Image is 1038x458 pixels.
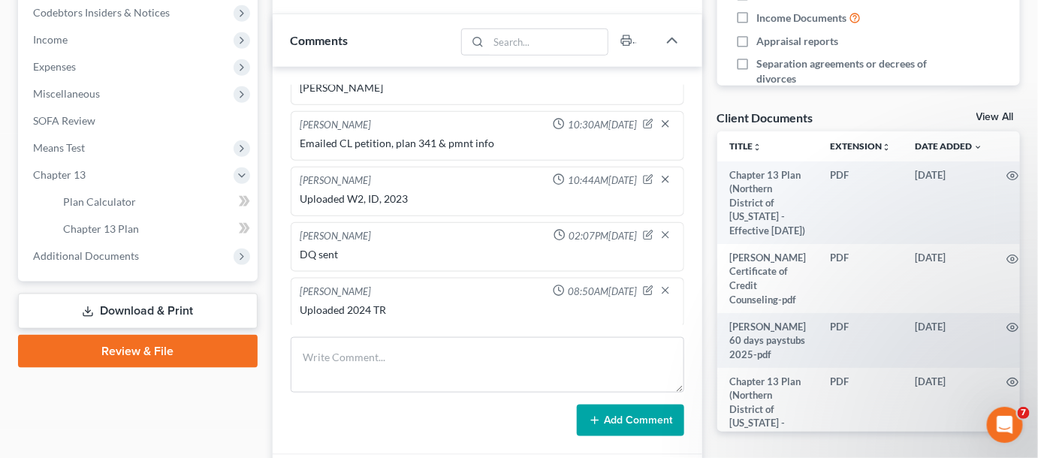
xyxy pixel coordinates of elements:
[21,107,258,134] a: SOFA Review
[18,294,258,329] a: Download & Print
[488,29,608,55] input: Search...
[753,143,762,152] i: unfold_more
[33,6,170,19] span: Codebtors Insiders & Notices
[1018,407,1030,419] span: 7
[300,118,372,133] div: [PERSON_NAME]
[756,56,931,86] span: Separation agreements or decrees of divorces
[291,33,349,47] span: Comments
[33,114,95,127] span: SOFA Review
[300,303,674,318] div: Uploaded 2024 TR
[33,141,85,154] span: Means Test
[33,87,100,100] span: Miscellaneous
[63,195,136,208] span: Plan Calculator
[569,229,637,243] span: 02:07PM[DATE]
[300,229,372,244] div: [PERSON_NAME]
[300,247,674,262] div: DQ sent
[717,110,813,125] div: Client Documents
[568,118,637,132] span: 10:30AM[DATE]
[717,161,818,244] td: Chapter 13 Plan (Northern District of [US_STATE] - Effective [DATE])
[976,112,1014,122] a: View All
[818,368,903,450] td: PDF
[300,173,372,188] div: [PERSON_NAME]
[818,313,903,368] td: PDF
[987,407,1023,443] iframe: Intercom live chat
[51,215,258,243] a: Chapter 13 Plan
[729,140,762,152] a: Titleunfold_more
[33,249,139,262] span: Additional Documents
[818,161,903,244] td: PDF
[717,244,818,313] td: [PERSON_NAME] Certificate of Credit Counseling-pdf
[300,80,674,95] div: [PERSON_NAME]
[300,285,372,300] div: [PERSON_NAME]
[300,136,674,151] div: Emailed CL petition, plan 341 & pmnt info
[756,34,838,49] span: Appraisal reports
[300,191,674,206] div: Uploaded W2, ID, 2023
[717,368,818,450] td: Chapter 13 Plan (Northern District of [US_STATE] - Effective [DATE])
[33,168,86,181] span: Chapter 13
[568,173,637,188] span: 10:44AM[DATE]
[577,405,684,436] button: Add Comment
[903,244,994,313] td: [DATE]
[882,143,891,152] i: unfold_more
[830,140,891,152] a: Extensionunfold_more
[33,60,76,73] span: Expenses
[717,313,818,368] td: [PERSON_NAME] 60 days paystubs 2025-pdf
[18,335,258,368] a: Review & File
[903,368,994,450] td: [DATE]
[818,244,903,313] td: PDF
[63,222,139,235] span: Chapter 13 Plan
[33,33,68,46] span: Income
[51,188,258,215] a: Plan Calculator
[756,11,846,26] span: Income Documents
[903,161,994,244] td: [DATE]
[903,313,994,368] td: [DATE]
[915,140,982,152] a: Date Added expand_more
[973,143,982,152] i: expand_more
[568,285,637,299] span: 08:50AM[DATE]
